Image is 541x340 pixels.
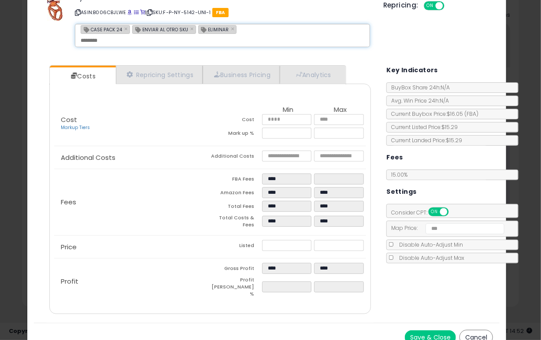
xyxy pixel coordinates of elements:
[387,137,462,144] span: Current Landed Price: $15.29
[395,254,464,262] span: Disable Auto-Adjust Max
[386,65,438,76] h5: Key Indicators
[54,244,210,251] p: Price
[61,124,90,131] a: Markup Tiers
[391,171,408,178] span: 15.00 %
[386,152,403,163] h5: Fees
[50,67,115,85] a: Costs
[140,9,145,16] a: Your listing only
[387,209,460,216] span: Consider CPT:
[387,97,449,104] span: Avg. Win Price 24h: N/A
[54,116,210,131] p: Cost
[134,9,139,16] a: All offer listings
[464,110,478,118] span: ( FBA )
[210,114,262,128] td: Cost
[383,2,419,9] h5: Repricing:
[280,66,345,84] a: Analytics
[210,240,262,254] td: Listed
[387,84,450,91] span: BuyBox Share 24h: N/A
[210,174,262,187] td: FBA Fees
[395,241,463,248] span: Disable Auto-Adjust Min
[81,26,122,33] span: CASE PACK 24
[127,9,132,16] a: BuyBox page
[133,26,188,33] span: ENVIAR AL OTRO SKU
[447,110,478,118] span: $16.05
[210,263,262,277] td: Gross Profit
[124,25,130,33] a: ×
[212,8,229,17] span: FBA
[430,208,441,216] span: ON
[54,278,210,285] p: Profit
[386,186,416,197] h5: Settings
[231,25,237,33] a: ×
[210,187,262,201] td: Amazon Fees
[190,25,196,33] a: ×
[210,151,262,164] td: Additional Costs
[210,214,262,231] td: Total Costs & Fees
[387,224,504,232] span: Map Price:
[210,277,262,300] td: Profit [PERSON_NAME] %
[203,66,280,84] a: Business Pricing
[75,5,370,19] p: ASIN: B006CBJLWE | SKU: F-P-NY-5142-UNI-1
[210,128,262,141] td: Mark up %
[425,2,436,10] span: ON
[116,66,203,84] a: Repricing Settings
[210,201,262,214] td: Total Fees
[262,106,314,114] th: Min
[54,199,210,206] p: Fees
[387,110,478,118] span: Current Buybox Price:
[443,2,457,10] span: OFF
[54,154,210,161] p: Additional Costs
[448,208,461,216] span: OFF
[387,123,458,131] span: Current Listed Price: $15.29
[314,106,366,114] th: Max
[199,26,229,33] span: ELIMINAR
